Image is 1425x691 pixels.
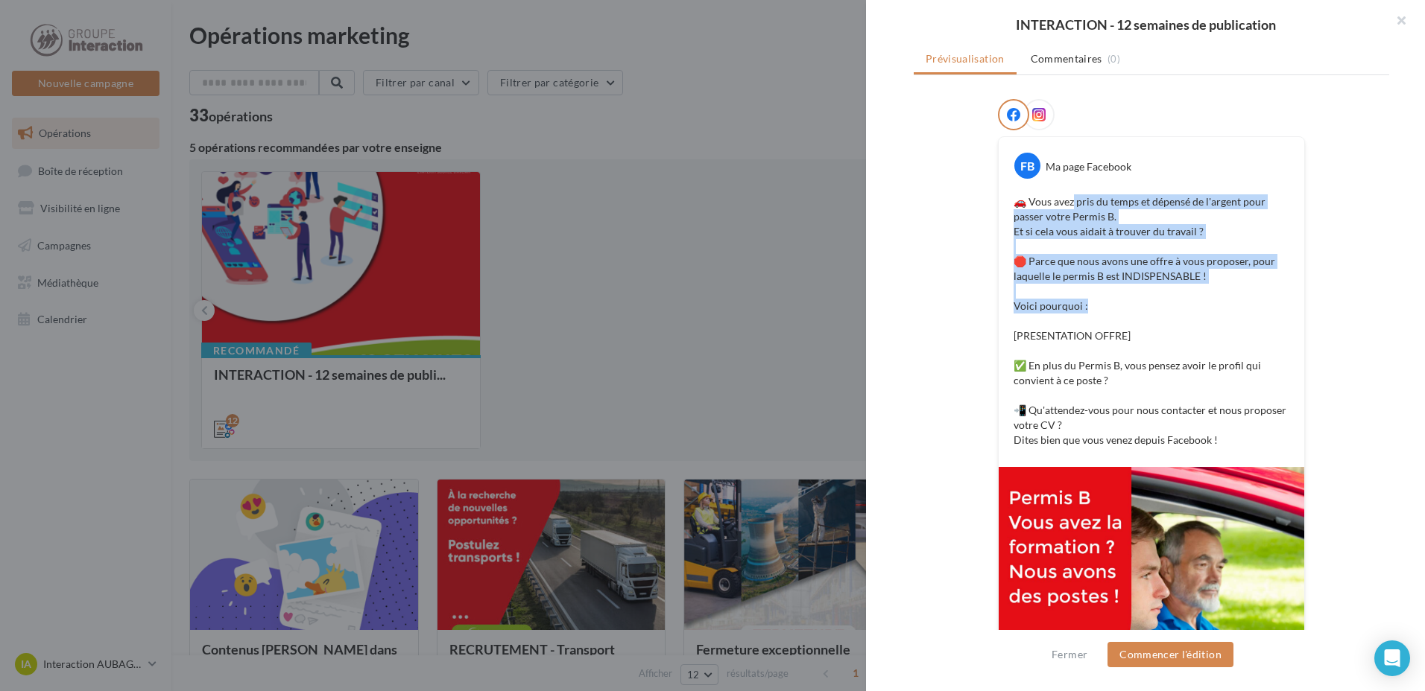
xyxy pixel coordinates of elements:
[1046,646,1093,663] button: Fermer
[1046,159,1131,174] div: Ma page Facebook
[1031,51,1102,66] span: Commentaires
[890,18,1401,31] div: INTERACTION - 12 semaines de publication
[1108,642,1233,667] button: Commencer l'édition
[1014,153,1040,179] div: FB
[1014,194,1289,448] p: 🚗 Vous avez pris du temps et dépensé de l'argent pour passer votre Permis B. Et si cela vous aida...
[1374,640,1410,676] div: Open Intercom Messenger
[1108,53,1120,65] span: (0)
